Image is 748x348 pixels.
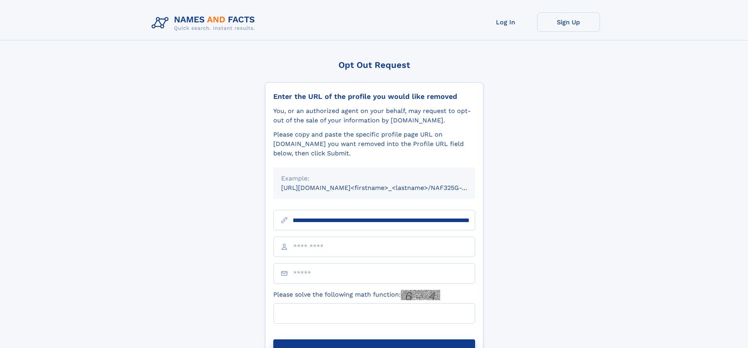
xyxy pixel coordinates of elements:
[281,184,490,191] small: [URL][DOMAIN_NAME]<firstname>_<lastname>/NAF325G-xxxxxxxx
[265,60,483,70] div: Opt Out Request
[474,13,537,32] a: Log In
[148,13,262,34] img: Logo Names and Facts
[273,290,440,300] label: Please solve the following math function:
[537,13,600,32] a: Sign Up
[273,106,475,125] div: You, or an authorized agent on your behalf, may request to opt-out of the sale of your informatio...
[273,130,475,158] div: Please copy and paste the specific profile page URL on [DOMAIN_NAME] you want removed into the Pr...
[281,174,467,183] div: Example:
[273,92,475,101] div: Enter the URL of the profile you would like removed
